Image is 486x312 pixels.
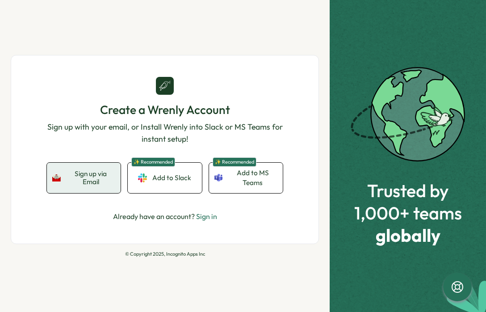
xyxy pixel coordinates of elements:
a: ✨ RecommendedAdd to Slack [128,163,201,193]
h1: Create a Wrenly Account [47,102,283,118]
p: © Copyright 2025, Incognito Apps Inc [11,251,319,257]
a: ✨ RecommendedAdd to MS Teams [209,163,283,193]
span: globally [354,225,462,245]
span: Sign up via Email [67,170,116,186]
button: Sign up via Email [47,163,121,193]
p: Already have an account? [113,211,217,222]
p: Sign up with your email, or Install Wrenly into Slack or MS Teams for instant setup! [47,121,283,145]
span: Add to Slack [152,173,191,183]
span: Trusted by [354,181,462,200]
span: ✨ Recommended [131,157,175,167]
span: ✨ Recommended [213,157,256,167]
span: 1,000+ teams [354,203,462,223]
a: Sign in [196,212,217,221]
span: Add to MS Teams [228,168,277,188]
